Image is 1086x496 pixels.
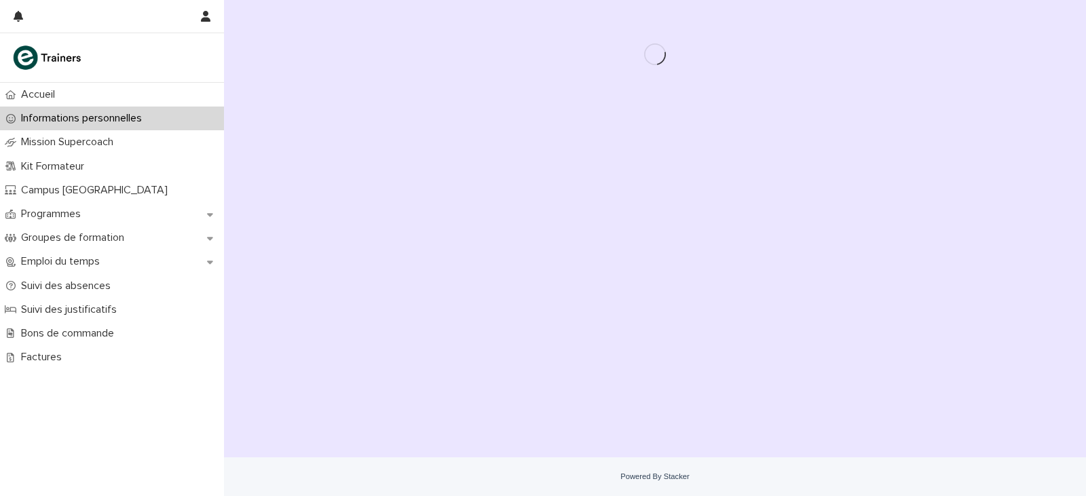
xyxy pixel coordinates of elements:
p: Accueil [16,88,66,101]
a: Powered By Stacker [620,472,689,480]
p: Groupes de formation [16,231,135,244]
img: K0CqGN7SDeD6s4JG8KQk [11,44,86,71]
p: Informations personnelles [16,112,153,125]
p: Kit Formateur [16,160,95,173]
p: Bons de commande [16,327,125,340]
p: Mission Supercoach [16,136,124,149]
p: Programmes [16,208,92,221]
p: Suivi des justificatifs [16,303,128,316]
p: Campus [GEOGRAPHIC_DATA] [16,184,179,197]
p: Suivi des absences [16,280,121,292]
p: Factures [16,351,73,364]
p: Emploi du temps [16,255,111,268]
